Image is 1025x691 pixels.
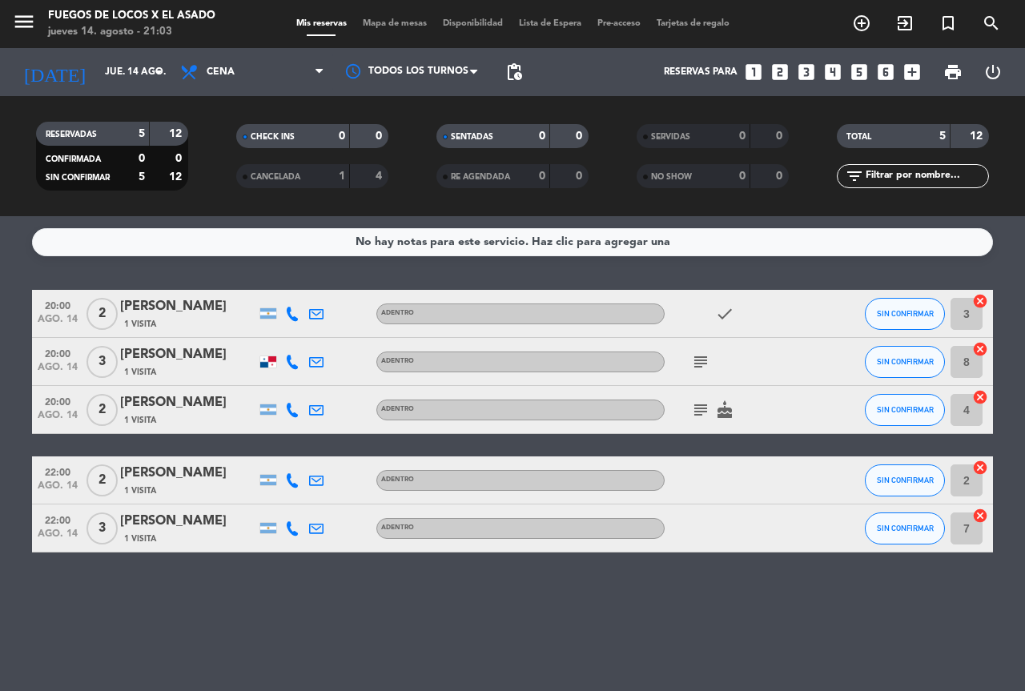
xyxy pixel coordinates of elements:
[38,528,78,547] span: ago. 14
[86,394,118,426] span: 2
[770,62,790,82] i: looks_two
[124,414,156,427] span: 1 Visita
[511,19,589,28] span: Lista de Espera
[739,171,746,182] strong: 0
[38,510,78,528] span: 22:00
[376,171,385,182] strong: 4
[877,524,934,532] span: SIN CONFIRMAR
[339,131,345,142] strong: 0
[124,532,156,545] span: 1 Visita
[38,295,78,314] span: 20:00
[865,298,945,330] button: SIN CONFIRMAR
[251,173,300,181] span: CANCELADA
[139,153,145,164] strong: 0
[120,296,256,317] div: [PERSON_NAME]
[124,318,156,331] span: 1 Visita
[983,62,1003,82] i: power_settings_new
[120,344,256,365] div: [PERSON_NAME]
[38,462,78,480] span: 22:00
[86,346,118,378] span: 3
[381,524,414,531] span: ADENTRO
[38,343,78,362] span: 20:00
[576,131,585,142] strong: 0
[169,171,185,183] strong: 12
[435,19,511,28] span: Disponibilidad
[822,62,843,82] i: looks_4
[451,173,510,181] span: RE AGENDADA
[877,357,934,366] span: SIN CONFIRMAR
[38,362,78,380] span: ago. 14
[875,62,896,82] i: looks_6
[381,310,414,316] span: ADENTRO
[846,133,871,141] span: TOTAL
[120,392,256,413] div: [PERSON_NAME]
[355,19,435,28] span: Mapa de mesas
[691,400,710,420] i: subject
[939,131,946,142] strong: 5
[796,62,817,82] i: looks_3
[865,346,945,378] button: SIN CONFIRMAR
[139,128,145,139] strong: 5
[86,464,118,496] span: 2
[845,167,864,186] i: filter_list
[972,460,988,476] i: cancel
[48,8,215,24] div: Fuegos de Locos X El Asado
[895,14,914,33] i: exit_to_app
[973,48,1013,96] div: LOG OUT
[12,10,36,34] i: menu
[339,171,345,182] strong: 1
[38,392,78,410] span: 20:00
[139,171,145,183] strong: 5
[504,62,524,82] span: pending_actions
[86,512,118,544] span: 3
[972,389,988,405] i: cancel
[86,298,118,330] span: 2
[664,66,738,78] span: Reservas para
[589,19,649,28] span: Pre-acceso
[877,309,934,318] span: SIN CONFIRMAR
[381,476,414,483] span: ADENTRO
[576,171,585,182] strong: 0
[251,133,295,141] span: CHECK INS
[849,62,870,82] i: looks_5
[46,174,110,182] span: SIN CONFIRMAR
[38,480,78,499] span: ago. 14
[12,54,97,90] i: [DATE]
[902,62,922,82] i: add_box
[175,153,185,164] strong: 0
[972,293,988,309] i: cancel
[12,10,36,39] button: menu
[46,155,101,163] span: CONFIRMADA
[288,19,355,28] span: Mis reservas
[169,128,185,139] strong: 12
[972,341,988,357] i: cancel
[451,133,493,141] span: SENTADAS
[124,484,156,497] span: 1 Visita
[381,358,414,364] span: ADENTRO
[207,66,235,78] span: Cena
[972,508,988,524] i: cancel
[982,14,1001,33] i: search
[739,131,746,142] strong: 0
[852,14,871,33] i: add_circle_outline
[381,406,414,412] span: ADENTRO
[970,131,986,142] strong: 12
[865,394,945,426] button: SIN CONFIRMAR
[46,131,97,139] span: RESERVADAS
[149,62,168,82] i: arrow_drop_down
[120,463,256,484] div: [PERSON_NAME]
[776,171,786,182] strong: 0
[124,366,156,379] span: 1 Visita
[120,511,256,532] div: [PERSON_NAME]
[743,62,764,82] i: looks_one
[651,173,692,181] span: NO SHOW
[356,233,670,251] div: No hay notas para este servicio. Haz clic para agregar una
[715,304,734,323] i: check
[38,314,78,332] span: ago. 14
[865,512,945,544] button: SIN CONFIRMAR
[715,400,734,420] i: cake
[539,131,545,142] strong: 0
[877,476,934,484] span: SIN CONFIRMAR
[376,131,385,142] strong: 0
[943,62,963,82] span: print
